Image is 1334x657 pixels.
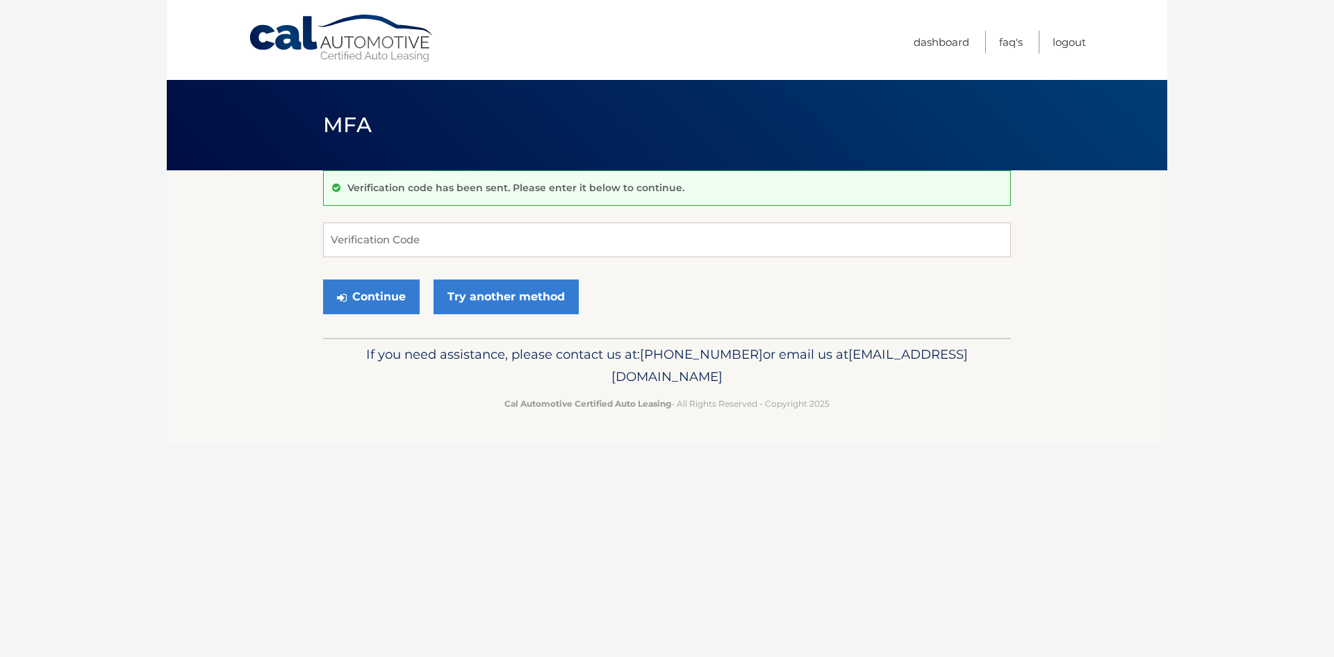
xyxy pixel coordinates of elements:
p: If you need assistance, please contact us at: or email us at [332,343,1002,388]
a: Dashboard [914,31,969,54]
span: [EMAIL_ADDRESS][DOMAIN_NAME] [611,346,968,384]
p: - All Rights Reserved - Copyright 2025 [332,396,1002,411]
a: Logout [1053,31,1086,54]
input: Verification Code [323,222,1011,257]
button: Continue [323,279,420,314]
a: Try another method [434,279,579,314]
span: MFA [323,112,372,138]
a: Cal Automotive [248,14,436,63]
p: Verification code has been sent. Please enter it below to continue. [347,181,684,194]
strong: Cal Automotive Certified Auto Leasing [504,398,671,409]
span: [PHONE_NUMBER] [640,346,763,362]
a: FAQ's [999,31,1023,54]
